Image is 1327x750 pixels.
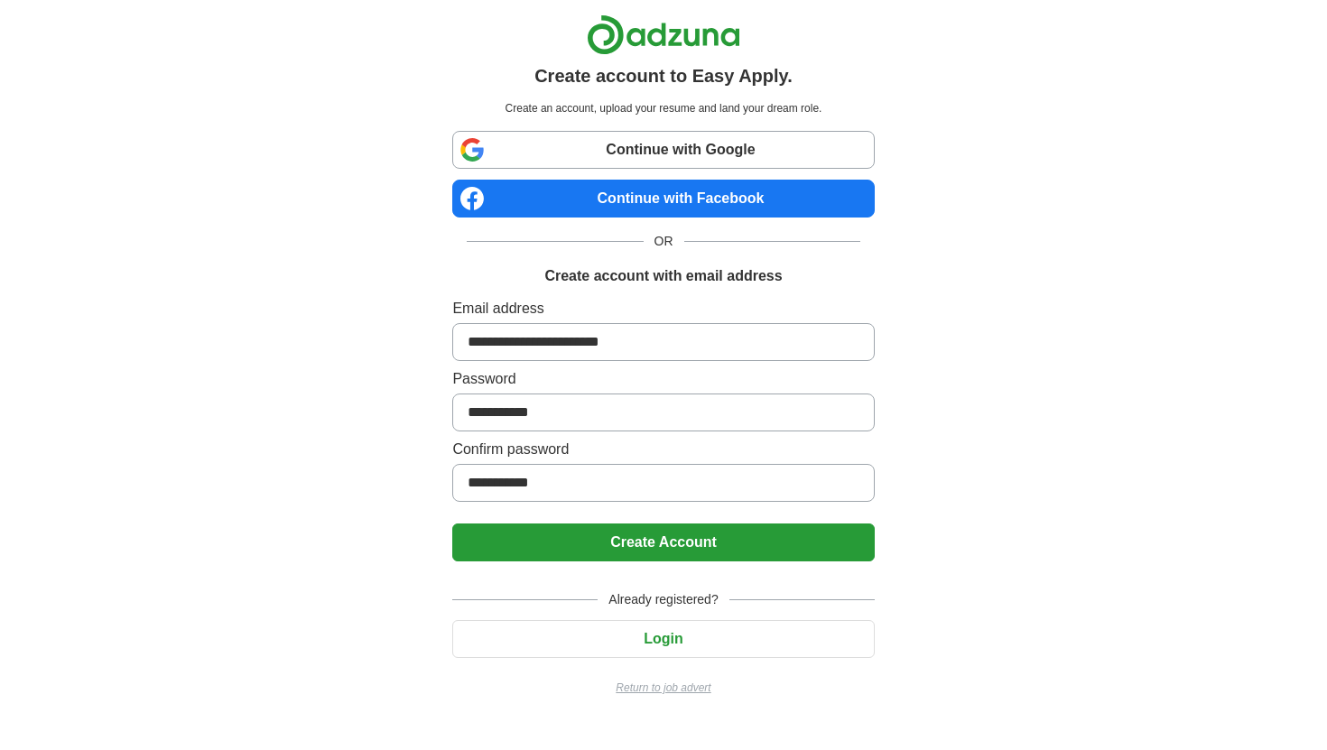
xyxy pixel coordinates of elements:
span: OR [644,232,684,251]
p: Create an account, upload your resume and land your dream role. [456,100,870,116]
button: Login [452,620,874,658]
img: Adzuna logo [587,14,740,55]
a: Return to job advert [452,680,874,696]
a: Login [452,631,874,646]
h1: Create account with email address [544,265,782,287]
label: Password [452,368,874,390]
a: Continue with Facebook [452,180,874,218]
a: Continue with Google [452,131,874,169]
label: Email address [452,298,874,319]
label: Confirm password [452,439,874,460]
span: Already registered? [598,590,728,609]
h1: Create account to Easy Apply. [534,62,793,89]
button: Create Account [452,523,874,561]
